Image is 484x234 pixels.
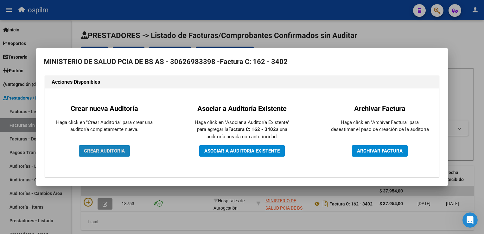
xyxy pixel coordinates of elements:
strong: Factura C: 162 - 3402 [220,58,288,66]
h2: MINISTERIO DE SALUD PCIA DE BS AS - 30626983398 - [44,56,440,68]
span: ARCHIVAR FACTURA [357,148,403,154]
button: ARCHIVAR FACTURA [352,145,408,157]
p: Haga click en "Asociar a Auditoría Existente" para agregar la a una auditoría creada con anterior... [193,119,291,140]
p: Haga click en "Archivar Factura" para desestimar el paso de creación de la auditoría [331,119,429,133]
button: ASOCIAR A AUDITORIA EXISTENTE [199,145,285,157]
h1: Acciones Disponibles [52,78,432,86]
button: CREAR AUDITORIA [79,145,130,157]
iframe: Intercom live chat [462,212,478,228]
h2: Archivar Factura [331,103,429,114]
strong: Factura C: 162 - 3402 [228,127,276,132]
span: CREAR AUDITORIA [84,148,125,154]
h2: Crear nueva Auditoría [55,103,153,114]
span: ASOCIAR A AUDITORIA EXISTENTE [204,148,280,154]
h2: Asociar a Auditoría Existente [193,103,291,114]
p: Haga click en "Crear Auditoría" para crear una auditoría completamente nueva. [55,119,153,133]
